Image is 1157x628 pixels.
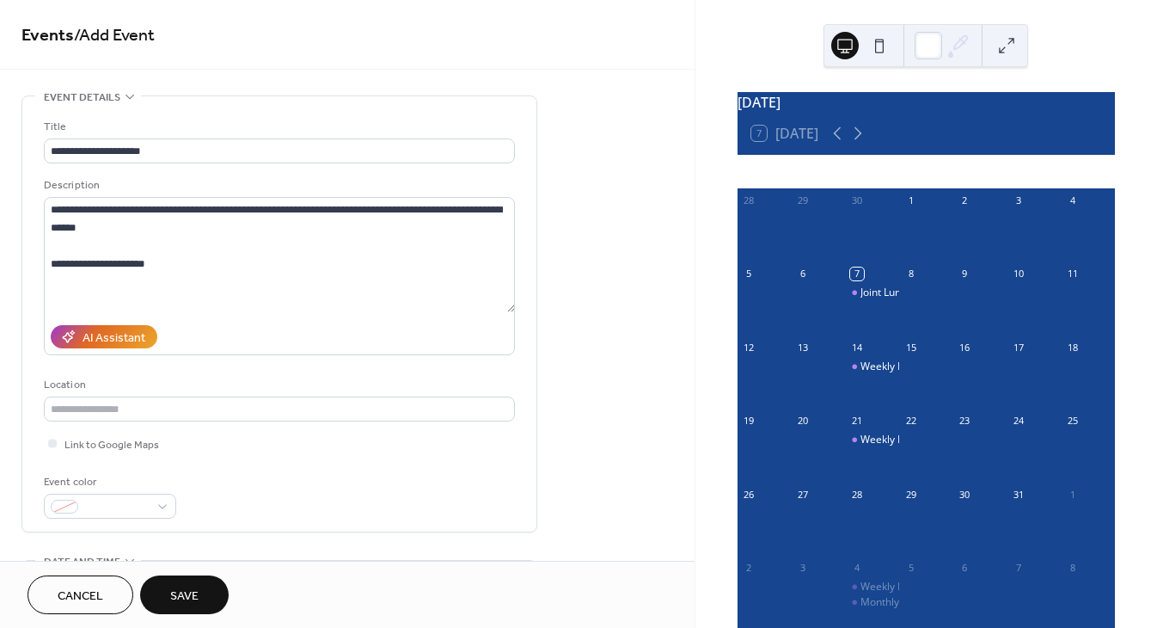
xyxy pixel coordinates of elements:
[1066,268,1079,280] div: 11
[958,194,971,207] div: 2
[850,194,863,207] div: 30
[958,488,971,501] div: 30
[1012,341,1025,354] div: 17
[1012,488,1025,501] div: 31
[850,341,863,354] div: 14
[904,341,917,354] div: 15
[958,561,971,574] div: 6
[796,194,809,207] div: 29
[751,155,801,189] div: Sun
[958,268,971,280] div: 9
[1066,561,1079,574] div: 8
[44,176,511,194] div: Description
[140,576,229,614] button: Save
[21,19,74,52] a: Events
[850,268,863,280] div: 7
[74,19,155,52] span: / Add Event
[44,473,173,491] div: Event color
[801,155,851,189] div: Mon
[44,553,120,571] span: Date and time
[44,89,120,107] span: Event details
[904,194,917,207] div: 1
[850,415,863,428] div: 21
[796,341,809,354] div: 13
[860,286,1015,300] div: Joint Lunch and Evening Meeting
[1066,415,1079,428] div: 25
[904,561,917,574] div: 5
[951,155,1001,189] div: Thu
[743,194,756,207] div: 28
[44,376,511,394] div: Location
[743,488,756,501] div: 26
[850,561,863,574] div: 4
[904,268,917,280] div: 8
[44,118,511,136] div: Title
[958,341,971,354] div: 16
[845,580,899,594] div: Weekly Lunch Meeting
[904,415,917,428] div: 22
[58,588,103,606] span: Cancel
[860,433,968,447] div: Weekly Lunch Meeting
[1066,341,1079,354] div: 18
[796,561,809,574] div: 3
[1066,488,1079,501] div: 1
[1012,194,1025,207] div: 3
[860,595,982,610] div: Monthly Evening Meeting
[51,325,157,348] button: AI Assistant
[958,415,971,428] div: 23
[904,488,917,501] div: 29
[64,436,159,454] span: Link to Google Maps
[743,341,756,354] div: 12
[83,329,145,348] div: AI Assistant
[1051,155,1101,189] div: Sat
[1012,415,1025,428] div: 24
[845,286,899,300] div: Joint Lunch and Evening Meeting
[845,360,899,374] div: Weekly Lunch Meeting
[1066,194,1079,207] div: 4
[796,415,809,428] div: 20
[851,155,901,189] div: Tue
[170,588,199,606] span: Save
[738,92,1115,113] div: [DATE]
[1012,268,1025,280] div: 10
[850,488,863,501] div: 28
[743,561,756,574] div: 2
[845,595,899,610] div: Monthly Evening Meeting
[860,580,968,594] div: Weekly Lunch Meeting
[796,268,809,280] div: 6
[743,415,756,428] div: 19
[28,576,133,614] button: Cancel
[901,155,951,189] div: Wed
[845,433,899,447] div: Weekly Lunch Meeting
[1001,155,1051,189] div: Fri
[860,360,968,374] div: Weekly Lunch Meeting
[743,268,756,280] div: 5
[796,488,809,501] div: 27
[1012,561,1025,574] div: 7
